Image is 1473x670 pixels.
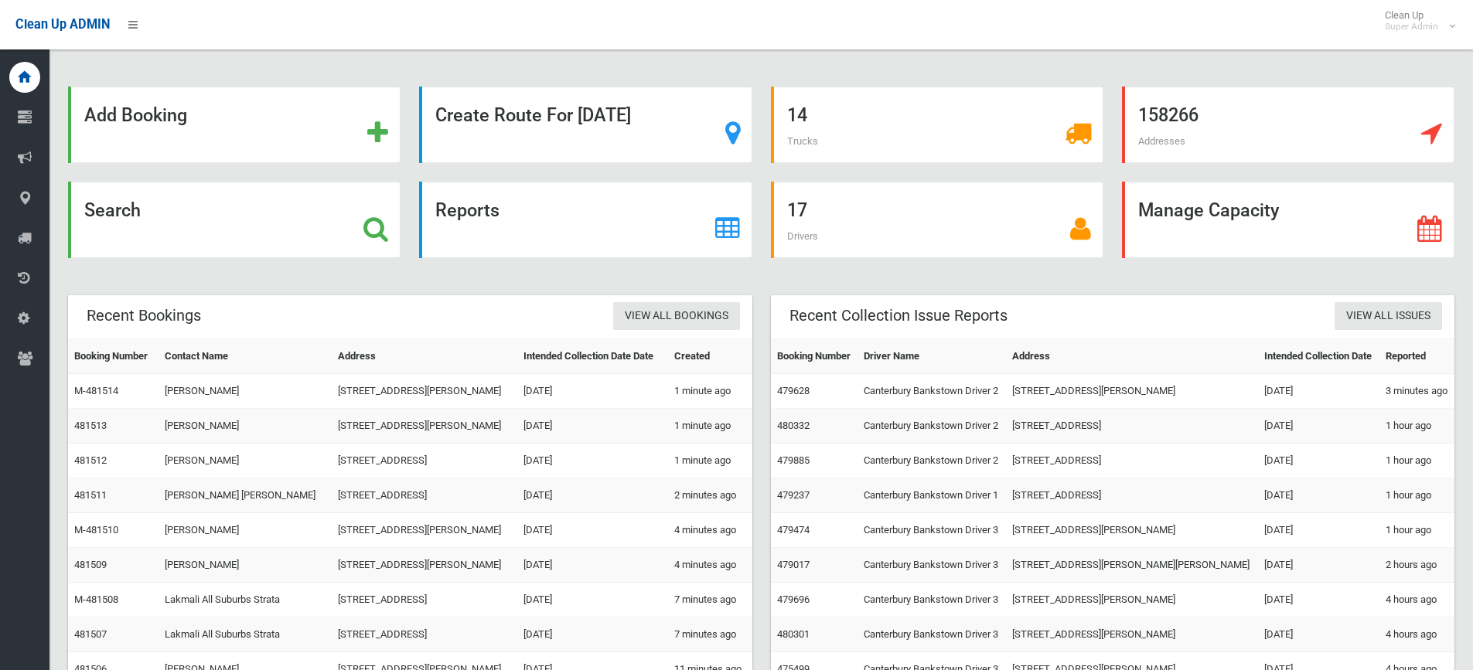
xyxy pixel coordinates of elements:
strong: Reports [435,199,500,221]
td: [STREET_ADDRESS] [1006,444,1259,478]
a: Add Booking [68,87,401,163]
a: 480301 [777,628,810,640]
strong: Search [84,199,141,221]
td: 1 hour ago [1379,478,1454,513]
a: 479885 [777,454,810,466]
td: 2 minutes ago [668,478,752,513]
span: Trucks [787,135,818,147]
td: [DATE] [517,444,668,478]
a: 481512 [74,454,107,466]
td: [DATE] [517,409,668,444]
td: [DATE] [1258,583,1379,617]
td: Canterbury Bankstown Driver 2 [858,374,1006,409]
header: Recent Bookings [68,301,220,331]
th: Address [332,339,517,374]
td: [STREET_ADDRESS][PERSON_NAME] [1006,374,1259,409]
td: [PERSON_NAME] [159,548,331,583]
a: 479474 [777,524,810,536]
th: Intended Collection Date [1258,339,1379,374]
td: Canterbury Bankstown Driver 3 [858,548,1006,583]
a: 158266 Addresses [1122,87,1454,163]
td: [DATE] [1258,409,1379,444]
td: Lakmali All Suburbs Strata [159,583,331,617]
td: 4 hours ago [1379,617,1454,652]
a: Create Route For [DATE] [419,87,752,163]
a: M-481508 [74,593,118,605]
td: 4 minutes ago [668,548,752,583]
a: Search [68,182,401,258]
a: 481513 [74,420,107,431]
td: [DATE] [517,548,668,583]
th: Created [668,339,752,374]
td: 1 minute ago [668,374,752,409]
td: 3 minutes ago [1379,374,1454,409]
td: [PERSON_NAME] [159,513,331,548]
td: Canterbury Bankstown Driver 3 [858,617,1006,652]
th: Driver Name [858,339,1006,374]
td: [DATE] [1258,444,1379,478]
td: [DATE] [517,374,668,409]
td: 7 minutes ago [668,583,752,617]
small: Super Admin [1385,21,1438,32]
td: 1 minute ago [668,409,752,444]
td: [STREET_ADDRESS] [332,583,517,617]
a: 479237 [777,489,810,501]
td: [DATE] [1258,617,1379,652]
td: [PERSON_NAME] [159,409,331,444]
strong: Manage Capacity [1138,199,1279,221]
td: 4 minutes ago [668,513,752,548]
td: [STREET_ADDRESS][PERSON_NAME] [1006,583,1259,617]
td: 1 hour ago [1379,444,1454,478]
td: [STREET_ADDRESS] [332,444,517,478]
td: [STREET_ADDRESS] [332,478,517,513]
th: Booking Number [68,339,159,374]
td: [STREET_ADDRESS][PERSON_NAME] [1006,513,1259,548]
a: 480332 [777,420,810,431]
td: 7 minutes ago [668,617,752,652]
a: M-481510 [74,524,118,536]
td: [DATE] [1258,513,1379,548]
td: [PERSON_NAME] [159,444,331,478]
td: 1 hour ago [1379,513,1454,548]
td: [DATE] [1258,548,1379,583]
td: 1 hour ago [1379,409,1454,444]
strong: 17 [787,199,807,221]
th: Contact Name [159,339,331,374]
td: [DATE] [517,583,668,617]
td: [STREET_ADDRESS] [332,617,517,652]
a: 479628 [777,385,810,396]
a: 479017 [777,559,810,570]
td: [STREET_ADDRESS] [1006,478,1259,513]
td: Canterbury Bankstown Driver 2 [858,409,1006,444]
strong: 158266 [1138,104,1199,126]
span: Addresses [1138,135,1185,147]
td: Canterbury Bankstown Driver 3 [858,583,1006,617]
span: Clean Up [1377,9,1454,32]
a: Reports [419,182,752,258]
td: [STREET_ADDRESS][PERSON_NAME] [332,374,517,409]
td: Canterbury Bankstown Driver 2 [858,444,1006,478]
span: Drivers [787,230,818,242]
td: Lakmali All Suburbs Strata [159,617,331,652]
a: Manage Capacity [1122,182,1454,258]
td: [DATE] [1258,374,1379,409]
strong: Create Route For [DATE] [435,104,631,126]
span: Clean Up ADMIN [15,17,110,32]
strong: 14 [787,104,807,126]
a: 481509 [74,559,107,570]
td: [STREET_ADDRESS][PERSON_NAME] [332,513,517,548]
a: 481507 [74,628,107,640]
th: Reported [1379,339,1454,374]
td: [STREET_ADDRESS][PERSON_NAME][PERSON_NAME] [1006,548,1259,583]
a: 17 Drivers [771,182,1103,258]
td: 4 hours ago [1379,583,1454,617]
td: [STREET_ADDRESS] [1006,409,1259,444]
td: Canterbury Bankstown Driver 3 [858,513,1006,548]
td: [DATE] [1258,478,1379,513]
td: [STREET_ADDRESS][PERSON_NAME] [332,548,517,583]
td: [DATE] [517,617,668,652]
th: Address [1006,339,1259,374]
a: 479696 [777,593,810,605]
td: Canterbury Bankstown Driver 1 [858,478,1006,513]
td: [STREET_ADDRESS][PERSON_NAME] [332,409,517,444]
